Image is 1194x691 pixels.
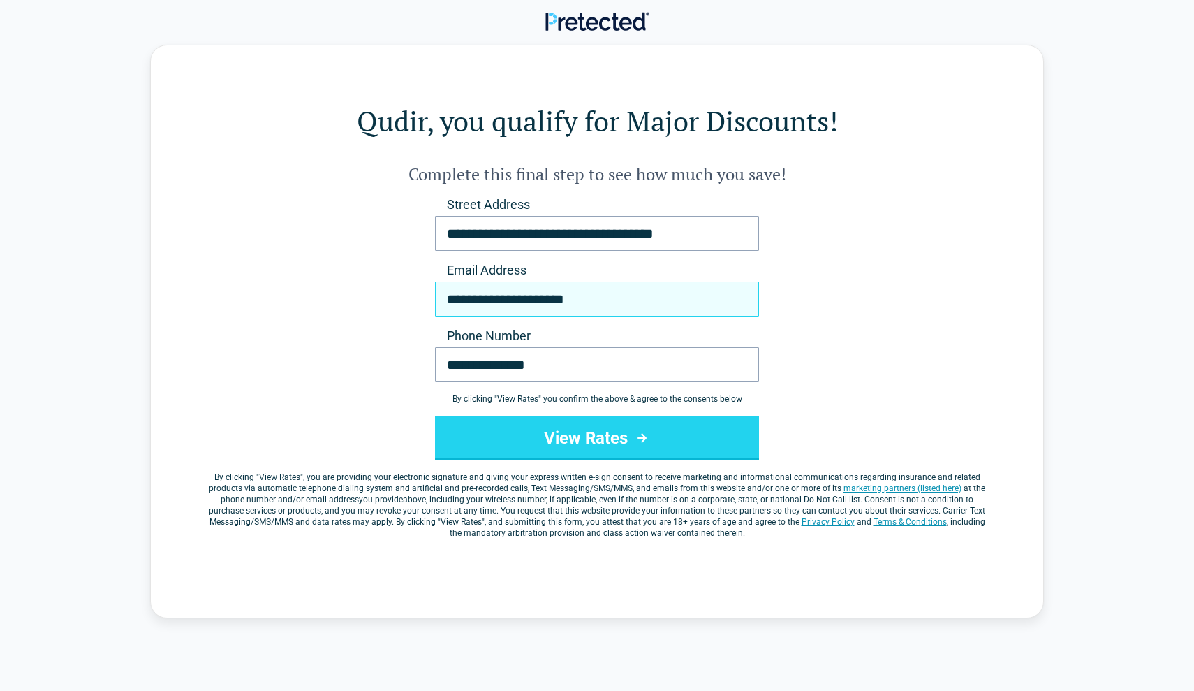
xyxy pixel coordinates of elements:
span: View Rates [259,472,300,482]
div: By clicking " View Rates " you confirm the above & agree to the consents below [435,393,759,405]
a: Terms & Conditions [874,517,947,527]
label: Street Address [435,196,759,213]
label: By clicking " ", you are providing your electronic signature and giving your express written e-si... [207,472,987,539]
h2: Complete this final step to see how much you save! [207,163,987,185]
a: marketing partners (listed here) [843,483,961,493]
a: Privacy Policy [802,517,855,527]
label: Email Address [435,262,759,279]
h1: Qudir, you qualify for Major Discounts! [207,101,987,140]
button: View Rates [435,416,759,460]
label: Phone Number [435,328,759,344]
